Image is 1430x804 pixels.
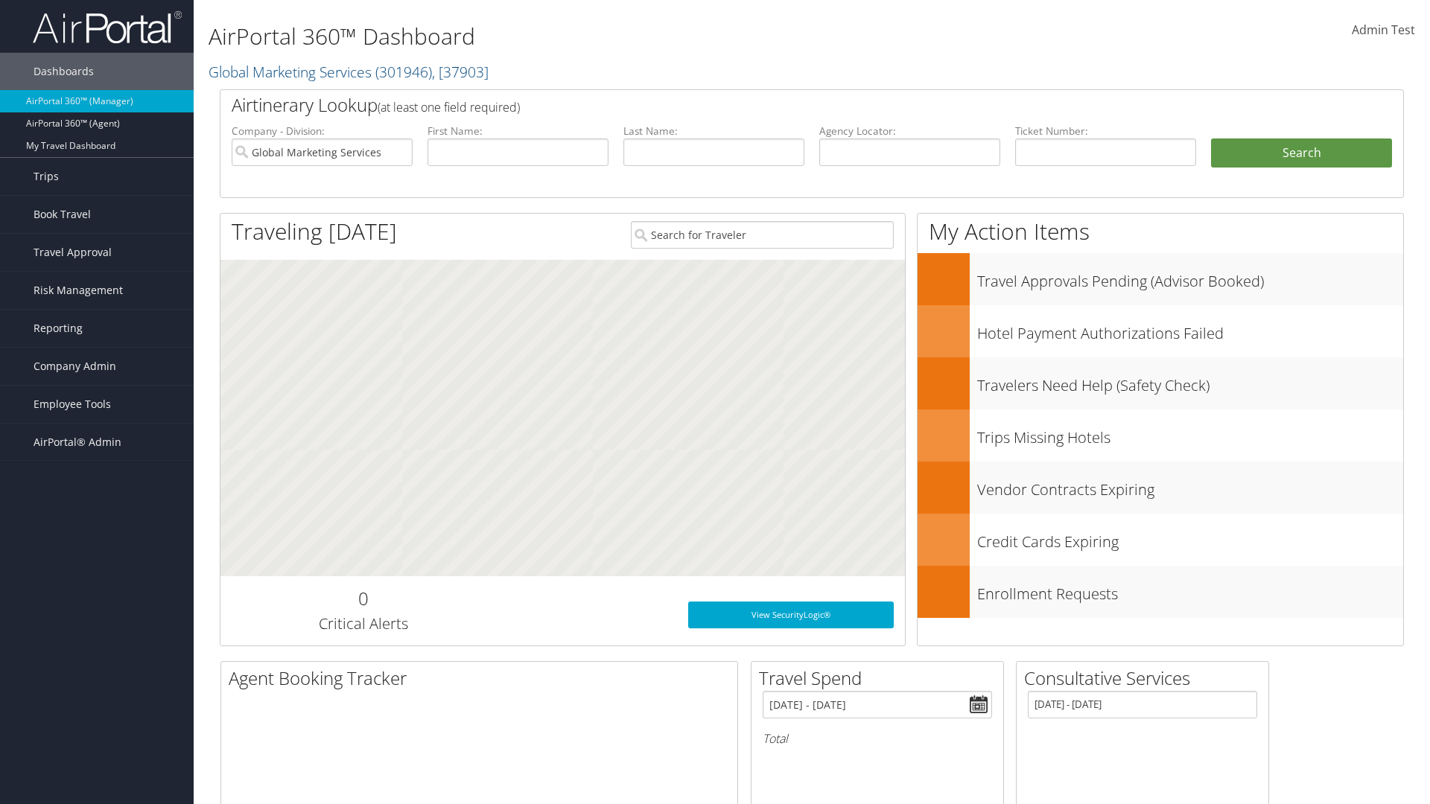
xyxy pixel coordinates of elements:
[623,124,804,138] label: Last Name:
[918,357,1403,409] a: Travelers Need Help (Safety Check)
[631,221,894,249] input: Search for Traveler
[977,316,1403,344] h3: Hotel Payment Authorizations Failed
[688,602,894,628] a: View SecurityLogic®
[34,158,59,195] span: Trips
[378,99,520,115] span: (at least one field required)
[1352,7,1415,54] a: Admin Test
[918,216,1403,247] h1: My Action Items
[34,386,111,423] span: Employee Tools
[432,62,489,82] span: , [ 37903 ]
[977,472,1403,500] h3: Vendor Contracts Expiring
[763,730,992,747] h6: Total
[918,409,1403,462] a: Trips Missing Hotels
[1024,666,1268,691] h2: Consultative Services
[918,462,1403,514] a: Vendor Contracts Expiring
[977,420,1403,448] h3: Trips Missing Hotels
[1352,22,1415,38] span: Admin Test
[34,310,83,347] span: Reporting
[759,666,1003,691] h2: Travel Spend
[209,21,1013,52] h1: AirPortal 360™ Dashboard
[918,514,1403,566] a: Credit Cards Expiring
[977,368,1403,396] h3: Travelers Need Help (Safety Check)
[918,566,1403,618] a: Enrollment Requests
[232,216,397,247] h1: Traveling [DATE]
[229,666,737,691] h2: Agent Booking Tracker
[428,124,608,138] label: First Name:
[977,576,1403,604] h3: Enrollment Requests
[918,305,1403,357] a: Hotel Payment Authorizations Failed
[977,264,1403,292] h3: Travel Approvals Pending (Advisor Booked)
[232,92,1294,118] h2: Airtinerary Lookup
[34,272,123,309] span: Risk Management
[34,234,112,271] span: Travel Approval
[209,62,489,82] a: Global Marketing Services
[34,53,94,90] span: Dashboards
[1211,138,1392,168] button: Search
[918,253,1403,305] a: Travel Approvals Pending (Advisor Booked)
[34,348,116,385] span: Company Admin
[375,62,432,82] span: ( 301946 )
[34,196,91,233] span: Book Travel
[232,613,495,634] h3: Critical Alerts
[977,524,1403,552] h3: Credit Cards Expiring
[33,10,182,45] img: airportal-logo.png
[1015,124,1196,138] label: Ticket Number:
[34,424,121,461] span: AirPortal® Admin
[232,586,495,611] h2: 0
[232,124,413,138] label: Company - Division:
[819,124,1000,138] label: Agency Locator:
